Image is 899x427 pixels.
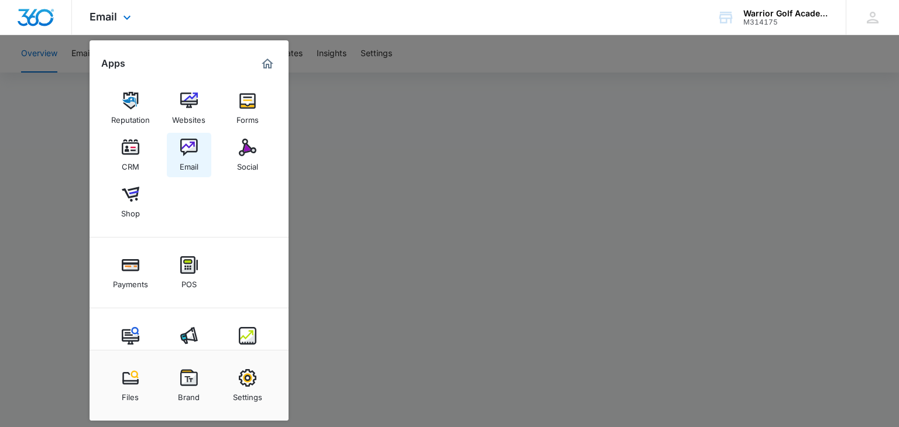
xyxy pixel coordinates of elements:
[182,345,196,360] div: Ads
[167,363,211,408] a: Brand
[122,156,139,171] div: CRM
[121,203,140,218] div: Shop
[227,345,268,360] div: Intelligence
[225,363,270,408] a: Settings
[108,133,153,177] a: CRM
[225,321,270,366] a: Intelligence
[180,156,198,171] div: Email
[108,180,153,224] a: Shop
[167,250,211,295] a: POS
[237,156,258,171] div: Social
[101,58,125,69] h2: Apps
[108,363,153,408] a: Files
[108,321,153,366] a: Content
[225,86,270,130] a: Forms
[113,274,148,289] div: Payments
[122,387,139,402] div: Files
[167,86,211,130] a: Websites
[172,109,205,125] div: Websites
[111,109,150,125] div: Reputation
[108,250,153,295] a: Payments
[178,387,200,402] div: Brand
[233,387,262,402] div: Settings
[743,18,829,26] div: account id
[116,345,145,360] div: Content
[167,321,211,366] a: Ads
[90,11,117,23] span: Email
[743,9,829,18] div: account name
[167,133,211,177] a: Email
[258,54,277,73] a: Marketing 360® Dashboard
[181,274,197,289] div: POS
[236,109,259,125] div: Forms
[108,86,153,130] a: Reputation
[225,133,270,177] a: Social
